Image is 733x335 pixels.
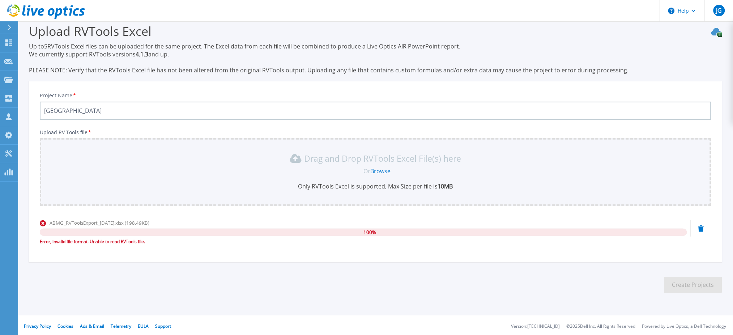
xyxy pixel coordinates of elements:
li: © 2025 Dell Inc. All Rights Reserved [567,324,636,329]
p: Only RVTools Excel is supported, Max Size per file is [44,182,707,190]
li: Version: [TECHNICAL_ID] [511,324,560,329]
p: Up to 5 RVTools Excel files can be uploaded for the same project. The Excel data from each file w... [29,42,722,74]
a: Support [155,323,171,329]
a: EULA [138,323,149,329]
a: Ads & Email [80,323,104,329]
span: Or [363,167,370,175]
a: Browse [370,167,391,175]
p: Upload RV Tools file [40,130,711,135]
span: ABMG_RVToolsExport_[DATE].xlsx (198.49KB) [50,220,149,226]
span: JG [716,8,722,13]
span: 100 % [363,229,376,236]
input: Enter Project Name [40,102,711,120]
a: Cookies [57,323,73,329]
a: Telemetry [111,323,131,329]
div: Error, invalid file format. Unable to read RVTools file. [40,238,687,245]
b: 10MB [438,182,453,190]
li: Powered by Live Optics, a Dell Technology [642,324,726,329]
a: Privacy Policy [24,323,51,329]
p: Drag and Drop RVTools Excel File(s) here [304,155,461,162]
div: Drag and Drop RVTools Excel File(s) here OrBrowseOnly RVTools Excel is supported, Max Size per fi... [44,153,707,190]
h3: Upload RVTools Excel [29,23,722,39]
strong: 4.1.3 [136,50,148,58]
label: Project Name [40,93,77,98]
button: Create Projects [664,277,722,293]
